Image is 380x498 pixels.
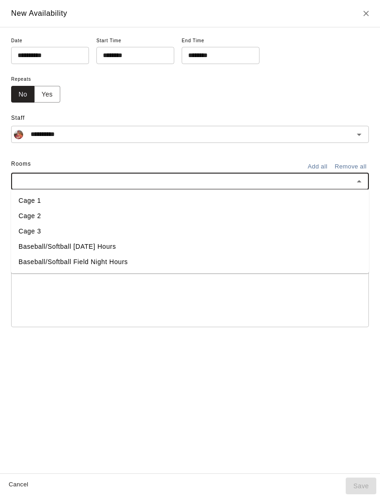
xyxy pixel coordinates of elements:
[4,478,33,492] button: Cancel
[353,128,366,141] button: Open
[14,130,23,139] img: Rick White
[11,224,369,239] li: Cage 3
[11,208,369,224] li: Cage 2
[11,47,82,64] input: Choose date, selected date is Aug 19, 2025
[353,175,366,188] button: Close
[11,35,89,47] span: Date
[358,5,374,22] button: Close
[96,47,168,64] input: Choose time, selected time is 4:30 PM
[11,254,369,270] li: Baseball/Softball Field Night Hours
[11,86,35,103] button: No
[11,111,369,126] span: Staff
[96,35,174,47] span: Start Time
[11,7,67,19] h6: New Availability
[11,193,369,208] li: Cage 1
[11,161,31,167] span: Rooms
[34,86,60,103] button: Yes
[182,35,260,47] span: End Time
[11,239,369,254] li: Baseball/Softball [DATE] Hours
[332,160,369,174] button: Remove all
[11,86,60,103] div: outlined button group
[182,47,253,64] input: Choose time, selected time is 7:00 PM
[11,73,68,86] span: Repeats
[303,160,332,174] button: Add all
